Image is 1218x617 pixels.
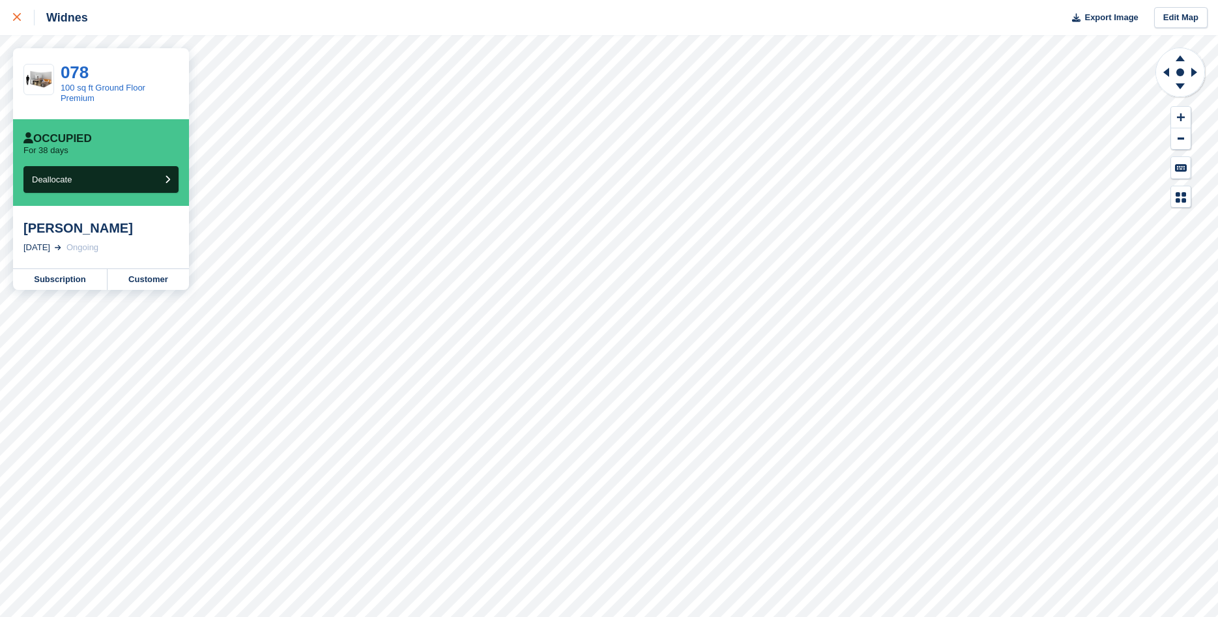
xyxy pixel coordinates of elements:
[13,269,108,290] a: Subscription
[1171,157,1191,179] button: Keyboard Shortcuts
[23,145,68,156] p: For 38 days
[55,245,61,250] img: arrow-right-light-icn-cde0832a797a2874e46488d9cf13f60e5c3a73dbe684e267c42b8395dfbc2abf.svg
[61,83,145,103] a: 100 sq ft Ground Floor Premium
[1171,128,1191,150] button: Zoom Out
[23,166,179,193] button: Deallocate
[35,10,88,25] div: Widnes
[108,269,189,290] a: Customer
[1154,7,1208,29] a: Edit Map
[1171,107,1191,128] button: Zoom In
[66,241,98,254] div: Ongoing
[1084,11,1138,24] span: Export Image
[1171,186,1191,208] button: Map Legend
[24,68,53,91] img: 100gfp.jpg
[1064,7,1138,29] button: Export Image
[61,63,89,82] a: 078
[23,132,92,145] div: Occupied
[32,175,72,184] span: Deallocate
[23,241,50,254] div: [DATE]
[23,220,179,236] div: [PERSON_NAME]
